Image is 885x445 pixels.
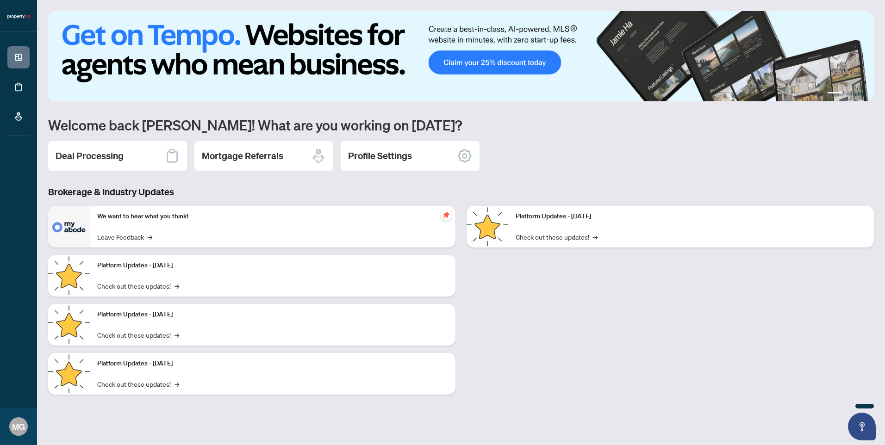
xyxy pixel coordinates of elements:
[97,211,448,222] p: We want to hear what you think!
[97,358,448,369] p: Platform Updates - [DATE]
[48,304,90,346] img: Platform Updates - July 21, 2025
[48,185,874,198] h3: Brokerage & Industry Updates
[12,420,25,433] span: MG
[202,149,283,162] h2: Mortgage Referrals
[97,281,179,291] a: Check out these updates!→
[7,14,30,19] img: logo
[175,281,179,291] span: →
[48,206,90,247] img: We want to hear what you think!
[854,92,857,96] button: 3
[175,330,179,340] span: →
[48,353,90,395] img: Platform Updates - July 8, 2025
[48,255,90,297] img: Platform Updates - September 16, 2025
[97,379,179,389] a: Check out these updates!→
[441,210,452,221] span: pushpin
[861,92,865,96] button: 4
[175,379,179,389] span: →
[56,149,124,162] h2: Deal Processing
[97,260,448,271] p: Platform Updates - [DATE]
[348,149,412,162] h2: Profile Settings
[48,11,874,101] img: Slide 0
[467,206,508,247] img: Platform Updates - June 23, 2025
[846,92,850,96] button: 2
[97,309,448,320] p: Platform Updates - [DATE]
[48,116,874,134] h1: Welcome back [PERSON_NAME]! What are you working on [DATE]?
[593,232,598,242] span: →
[516,232,598,242] a: Check out these updates!→
[828,92,842,96] button: 1
[97,330,179,340] a: Check out these updates!→
[848,413,876,440] button: Open asap
[148,232,152,242] span: →
[516,211,866,222] p: Platform Updates - [DATE]
[97,232,152,242] a: Leave Feedback→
